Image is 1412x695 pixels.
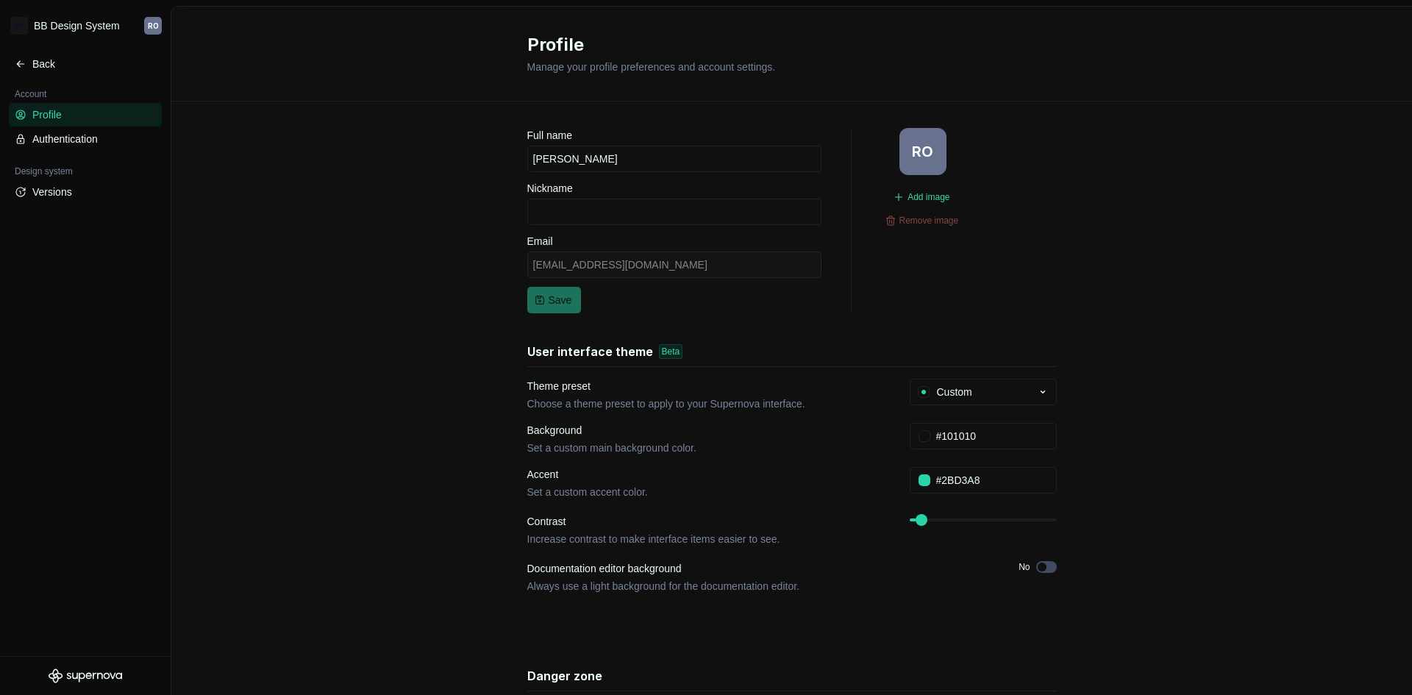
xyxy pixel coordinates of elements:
[889,187,956,207] button: Add image
[148,20,159,32] div: RO
[49,669,122,683] svg: Supernova Logo
[9,163,79,180] div: Design system
[910,379,1057,405] button: Custom
[930,423,1057,449] input: #FFFFFF
[527,532,883,546] div: Increase contrast to make interface items easier to see.
[527,667,602,685] h3: Danger zone
[527,514,883,529] div: Contrast
[908,191,949,203] span: Add image
[527,561,993,576] div: Documentation editor background
[527,396,883,411] div: Choose a theme preset to apply to your Supernova interface.
[527,441,883,455] div: Set a custom main background color.
[527,234,553,249] label: Email
[527,485,883,499] div: Set a custom accent color.
[9,127,162,151] a: Authentication
[32,57,156,71] div: Back
[527,423,883,438] div: Background
[527,33,1039,57] h2: Profile
[3,10,168,42] button: BBBB Design SystemRO
[527,467,883,482] div: Accent
[1019,561,1030,573] label: No
[9,103,162,126] a: Profile
[32,107,156,122] div: Profile
[912,146,933,157] div: RO
[937,385,972,399] div: Custom
[527,579,993,594] div: Always use a light background for the documentation editor.
[527,343,653,360] h3: User interface theme
[9,85,52,103] div: Account
[527,379,883,393] div: Theme preset
[659,344,683,359] div: Beta
[527,128,572,143] label: Full name
[10,17,28,35] div: BB
[9,52,162,76] a: Back
[527,181,573,196] label: Nickname
[32,132,156,146] div: Authentication
[930,467,1057,493] input: #104FC6
[32,185,156,199] div: Versions
[9,180,162,204] a: Versions
[34,18,120,33] div: BB Design System
[527,61,776,73] span: Manage your profile preferences and account settings.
